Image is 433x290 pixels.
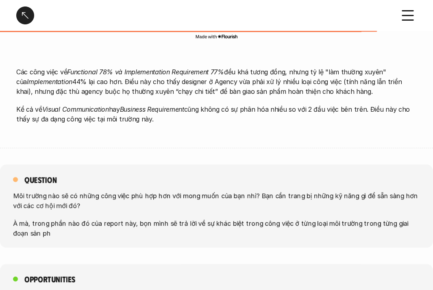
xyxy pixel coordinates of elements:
[13,191,420,210] p: Môi trường nào sẽ có những công việc phù hợp hơn với mong muốn của bạn nhỉ? Bạn cần trang bị nhữn...
[120,105,184,113] em: Business Requirement
[24,174,57,184] h5: Question
[195,33,238,40] img: Made with Flourish
[67,68,224,76] em: Functional 78% và Implementation Requirement 77%
[16,67,417,96] p: Các công việc về đều khá tương đồng, nhưng tỷ lệ "làm thường xuyên" của 44% lại cao hơn. Điều này...
[27,78,72,86] em: Implementation
[16,104,417,124] p: Kể cả về hay cũng không có sự phân hóa nhiều so với 2 đầu việc bên trên. Điều này cho thấy sự đa ...
[13,219,420,238] p: À mà, trong phần nào đó của report này, bọn mình sẽ trả lời về sự khác biệt trong công việc ở từn...
[24,274,75,284] h5: Opportunities
[42,105,109,113] em: Visual Communication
